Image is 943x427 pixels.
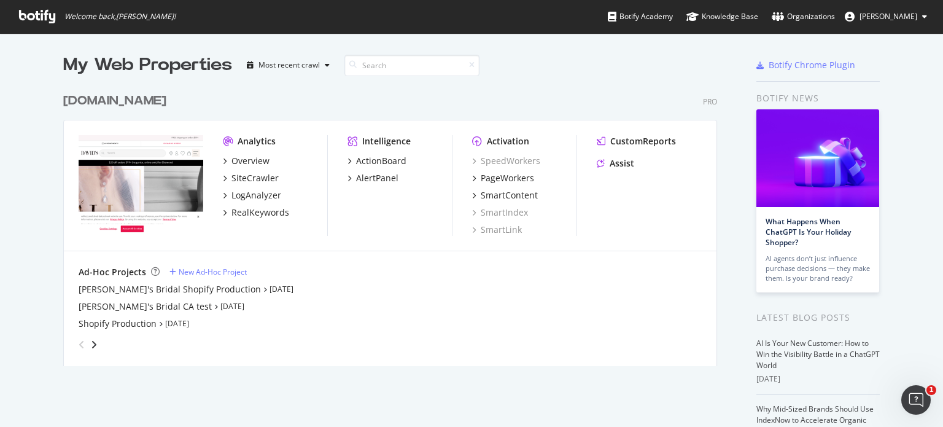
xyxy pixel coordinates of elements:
[169,267,247,277] a: New Ad-Hoc Project
[835,7,937,26] button: [PERSON_NAME]
[756,374,880,385] div: [DATE]
[270,284,293,294] a: [DATE]
[769,59,855,71] div: Botify Chrome Plugin
[231,206,289,219] div: RealKeywords
[756,59,855,71] a: Botify Chrome Plugin
[223,155,270,167] a: Overview
[223,172,279,184] a: SiteCrawler
[231,155,270,167] div: Overview
[756,311,880,324] div: Latest Blog Posts
[356,172,398,184] div: AlertPanel
[772,10,835,23] div: Organizations
[597,135,676,147] a: CustomReports
[766,254,870,283] div: AI agents don’t just influence purchase decisions — they make them. Is your brand ready?
[74,335,90,355] div: angle-left
[860,11,917,22] span: Kishore Devarakonda
[231,189,281,202] div: LogAnalyzer
[756,92,880,105] div: Botify news
[64,12,176,22] span: Welcome back, [PERSON_NAME] !
[756,338,880,370] a: AI Is Your New Customer: How to Win the Visibility Battle in a ChatGPT World
[610,135,676,147] div: CustomReports
[165,318,189,329] a: [DATE]
[79,318,157,330] a: Shopify Production
[901,385,931,415] iframe: Intercom live chat
[703,96,717,107] div: Pro
[597,157,634,170] a: Assist
[231,172,279,184] div: SiteCrawler
[79,283,261,296] a: [PERSON_NAME]'s Bridal Shopify Production
[766,216,851,248] a: What Happens When ChatGPT Is Your Holiday Shopper?
[481,189,538,202] div: SmartContent
[63,53,232,77] div: My Web Properties
[756,109,879,207] img: What Happens When ChatGPT Is Your Holiday Shopper?
[179,267,247,277] div: New Ad-Hoc Project
[610,157,634,170] div: Assist
[472,224,522,236] a: SmartLink
[347,155,406,167] a: ActionBoard
[242,55,335,75] button: Most recent crawl
[79,266,146,278] div: Ad-Hoc Projects
[472,206,528,219] a: SmartIndex
[79,135,203,235] img: davidsbridal.com
[258,61,320,69] div: Most recent crawl
[472,189,538,202] a: SmartContent
[223,189,281,202] a: LogAnalyzer
[686,10,758,23] div: Knowledge Base
[487,135,529,147] div: Activation
[63,77,727,366] div: grid
[481,172,534,184] div: PageWorkers
[90,339,98,351] div: angle-right
[63,92,171,110] a: [DOMAIN_NAME]
[63,92,166,110] div: [DOMAIN_NAME]
[79,300,212,313] a: [PERSON_NAME]'s Bridal CA test
[356,155,406,167] div: ActionBoard
[472,172,534,184] a: PageWorkers
[220,301,244,311] a: [DATE]
[926,385,936,395] span: 1
[223,206,289,219] a: RealKeywords
[362,135,411,147] div: Intelligence
[472,155,540,167] a: SpeedWorkers
[347,172,398,184] a: AlertPanel
[238,135,276,147] div: Analytics
[344,55,479,76] input: Search
[608,10,673,23] div: Botify Academy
